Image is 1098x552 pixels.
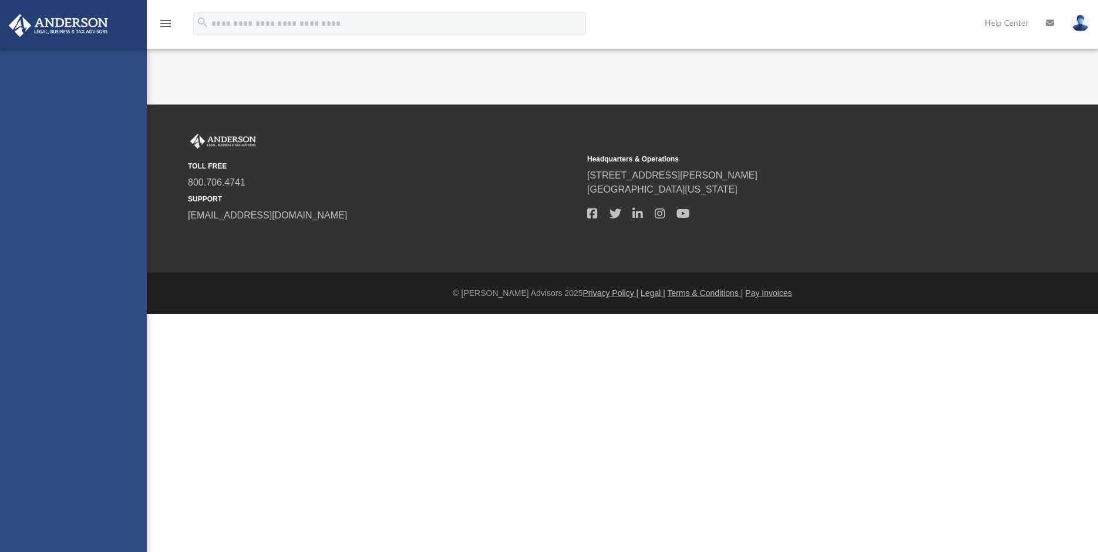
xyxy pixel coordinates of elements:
i: search [196,16,209,29]
a: menu [159,22,173,31]
a: Terms & Conditions | [668,288,743,298]
img: Anderson Advisors Platinum Portal [188,134,258,149]
a: Privacy Policy | [583,288,639,298]
img: User Pic [1072,15,1089,32]
small: Headquarters & Operations [587,154,978,164]
a: Pay Invoices [745,288,791,298]
a: [EMAIL_ADDRESS][DOMAIN_NAME] [188,210,347,220]
a: [GEOGRAPHIC_DATA][US_STATE] [587,184,737,194]
i: menu [159,16,173,31]
a: [STREET_ADDRESS][PERSON_NAME] [587,170,757,180]
small: TOLL FREE [188,161,579,171]
div: © [PERSON_NAME] Advisors 2025 [147,287,1098,299]
small: SUPPORT [188,194,579,204]
a: Legal | [641,288,665,298]
img: Anderson Advisors Platinum Portal [5,14,112,37]
a: 800.706.4741 [188,177,245,187]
